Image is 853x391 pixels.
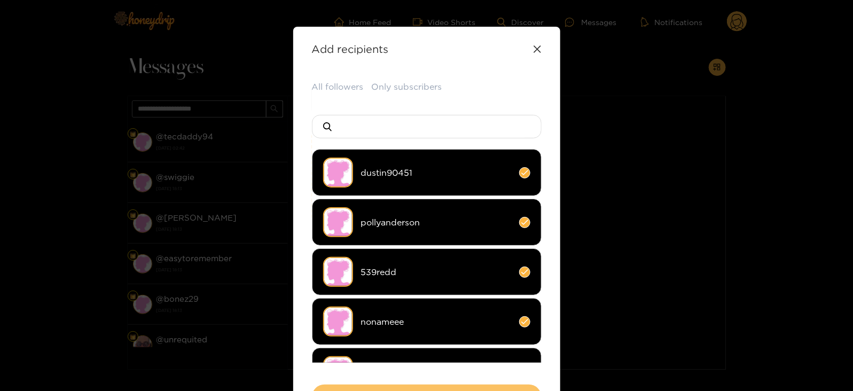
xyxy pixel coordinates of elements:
[361,167,511,179] span: dustin90451
[323,307,353,337] img: no-avatar.png
[323,257,353,287] img: no-avatar.png
[323,356,353,386] img: no-avatar.png
[323,207,353,237] img: no-avatar.png
[361,316,511,328] span: nonameee
[372,81,442,93] button: Only subscribers
[312,81,364,93] button: All followers
[312,43,389,55] strong: Add recipients
[361,266,511,278] span: 539redd
[361,216,511,229] span: pollyanderson
[323,158,353,187] img: no-avatar.png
